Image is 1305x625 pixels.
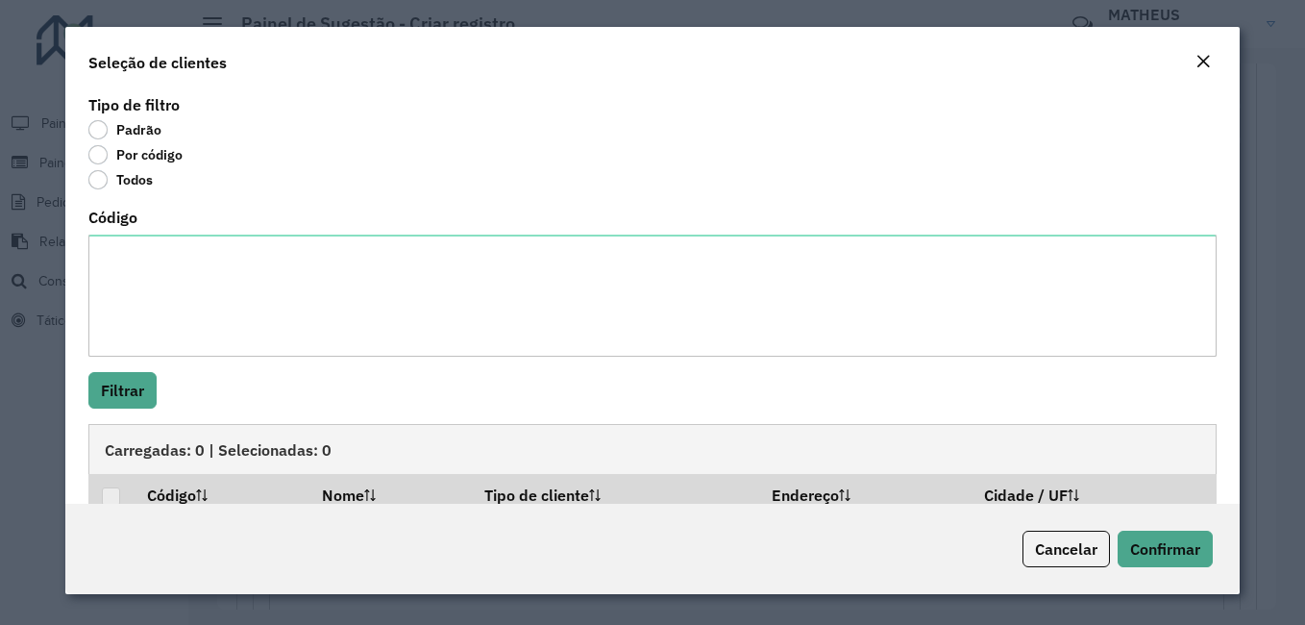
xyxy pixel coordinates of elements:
h4: Seleção de clientes [88,51,227,74]
label: Todos [88,170,153,189]
span: Cancelar [1035,539,1097,559]
button: Cancelar [1022,531,1110,567]
th: Endereço [759,474,972,514]
th: Nome [309,474,471,514]
span: Confirmar [1130,539,1200,559]
button: Filtrar [88,372,157,409]
div: Carregadas: 0 | Selecionadas: 0 [88,424,1217,474]
label: Padrão [88,120,161,139]
button: Confirmar [1118,531,1213,567]
em: Fechar [1195,54,1211,69]
th: Tipo de cliente [471,474,759,514]
th: Cidade / UF [971,474,1216,514]
label: Por código [88,145,183,164]
label: Tipo de filtro [88,93,180,116]
button: Close [1190,50,1217,75]
label: Código [88,206,137,229]
th: Código [134,474,308,514]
